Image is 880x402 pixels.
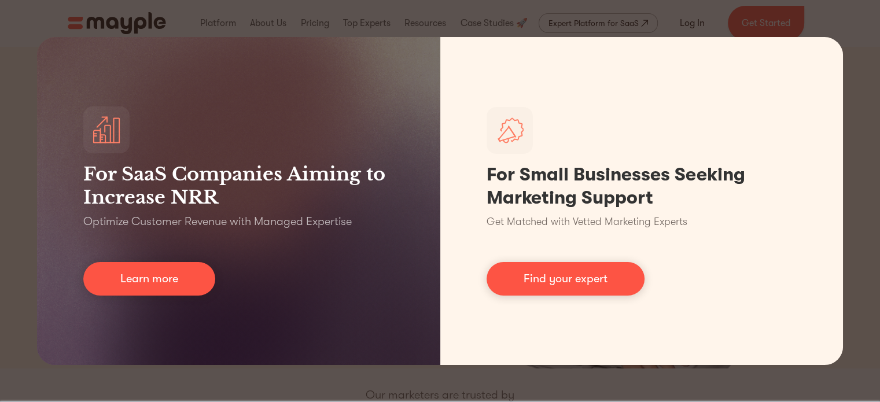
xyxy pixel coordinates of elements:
h1: For Small Businesses Seeking Marketing Support [487,163,797,209]
h3: For SaaS Companies Aiming to Increase NRR [83,163,394,209]
a: Learn more [83,262,215,296]
p: Optimize Customer Revenue with Managed Expertise [83,213,352,230]
p: Get Matched with Vetted Marketing Experts [487,214,687,230]
a: Find your expert [487,262,645,296]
